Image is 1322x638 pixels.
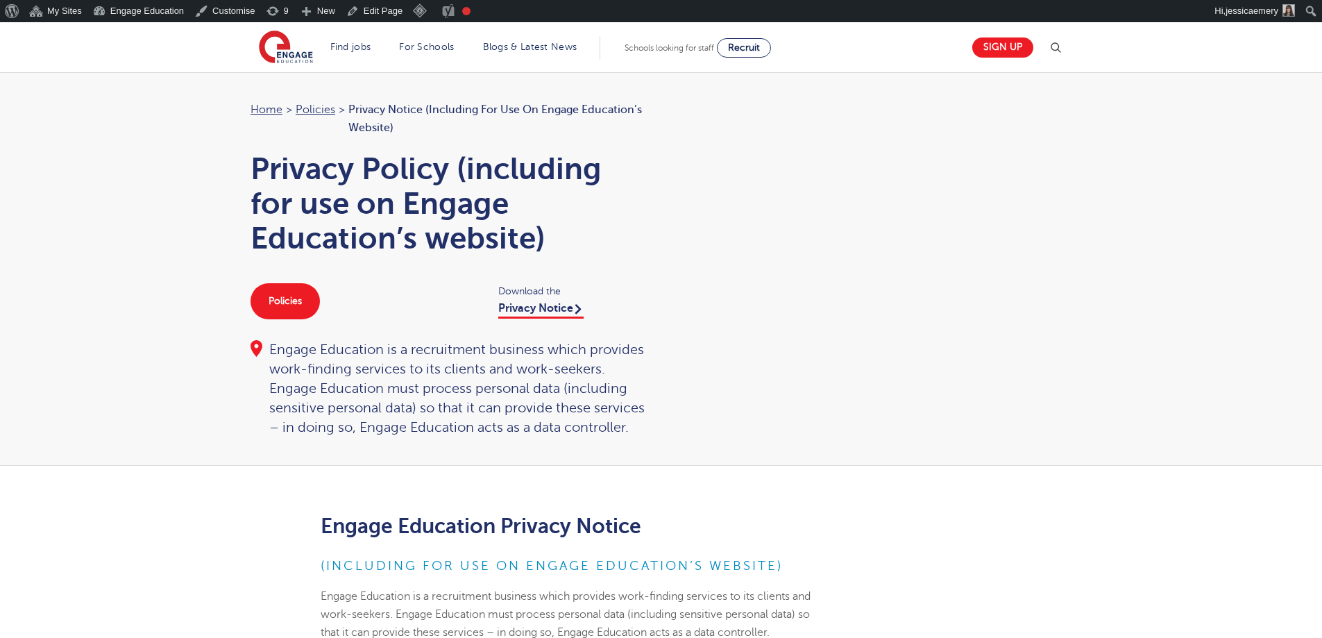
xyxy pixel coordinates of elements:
span: (including for use on Engage Education’s website) [321,559,783,573]
span: > [339,103,345,116]
a: Blogs & Latest News [483,42,577,52]
a: Privacy Notice [498,302,584,319]
span: Recruit [728,42,760,53]
h1: Privacy Policy (including for use on Engage Education’s website) [251,151,647,255]
nav: breadcrumb [251,101,647,137]
div: Engage Education is a recruitment business which provides work-finding services to its clients an... [251,340,647,437]
a: Recruit [717,38,771,58]
span: jessicaemery [1226,6,1278,16]
div: Focus keyphrase not set [462,7,471,15]
span: > [286,103,292,116]
span: Privacy Notice (including for use on Engage Education’s website) [348,101,647,137]
a: Policies [296,103,335,116]
h2: Engage Education Privacy Notice [321,514,1001,538]
span: Download the [498,283,647,299]
a: Sign up [972,37,1033,58]
a: Home [251,103,282,116]
img: Engage Education [259,31,313,65]
a: For Schools [399,42,454,52]
a: Policies [251,283,320,319]
a: Find jobs [330,42,371,52]
span: Schools looking for staff [625,43,714,53]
